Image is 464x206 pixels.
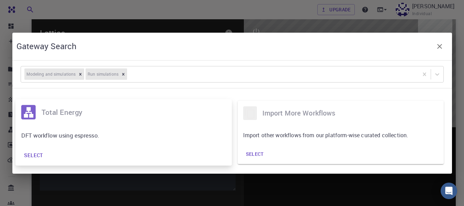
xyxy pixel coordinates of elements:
[41,106,226,118] h6: Total Energy
[262,108,438,119] h6: Import more workflows
[120,72,127,77] div: Remove [object Object]
[21,131,216,139] p: DFT workflow using espresso.
[18,148,49,163] button: Select
[240,148,269,161] button: Select
[441,183,457,199] div: Open Intercom Messenger
[16,41,77,52] h5: Gateway Search
[243,131,429,139] p: Import other workflows from our platform-wise curated collection.
[88,71,118,78] h6: Run simulations
[77,72,84,77] div: Remove [object Object]
[26,71,76,78] h6: Modeling and simulations
[14,5,38,11] span: Support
